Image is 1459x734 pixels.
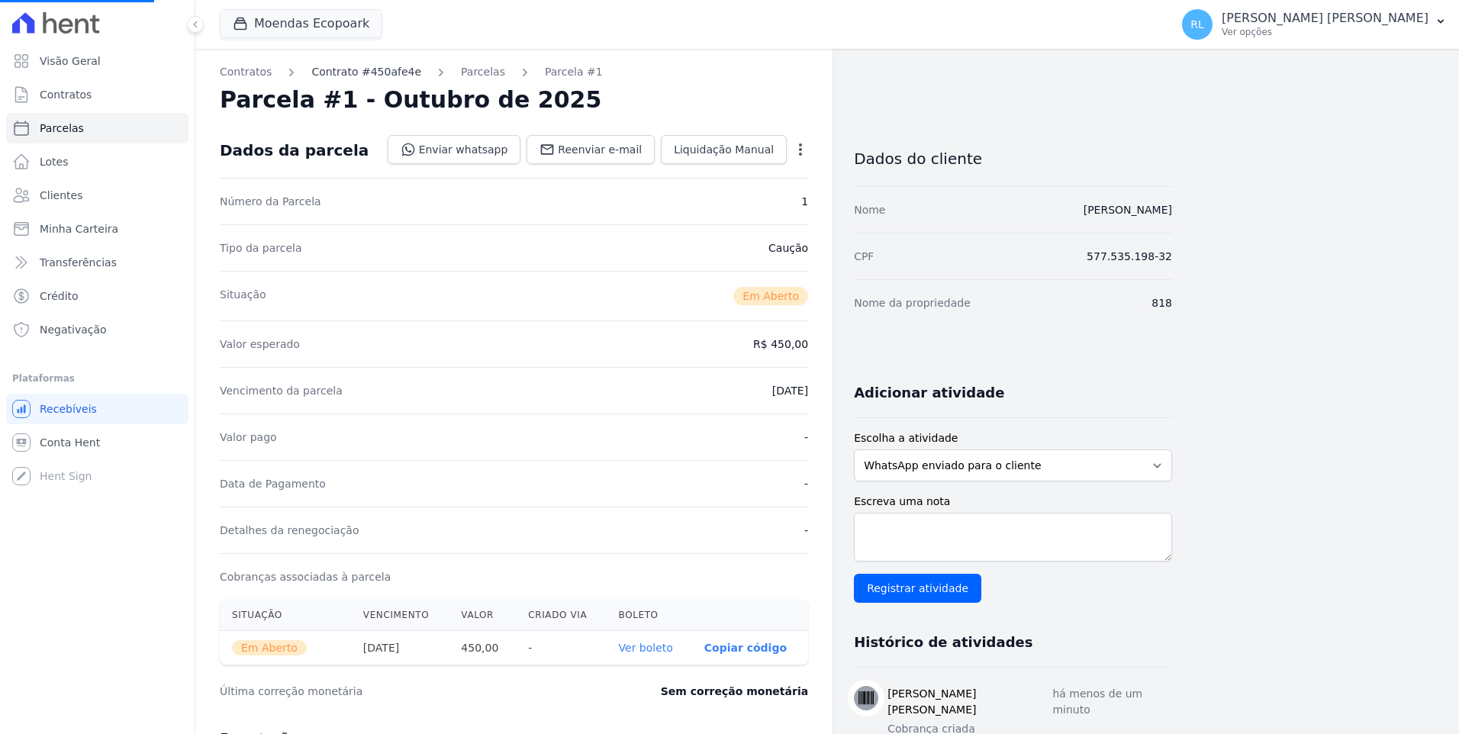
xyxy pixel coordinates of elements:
dt: Tipo da parcela [220,240,302,256]
a: Contratos [6,79,188,110]
span: Contratos [40,87,92,102]
th: [DATE] [351,631,449,665]
a: Clientes [6,180,188,211]
span: Clientes [40,188,82,203]
span: Negativação [40,322,107,337]
th: Valor [449,600,516,631]
label: Escreva uma nota [854,494,1172,510]
a: Transferências [6,247,188,278]
dt: Detalhes da renegociação [220,523,359,538]
div: Dados da parcela [220,141,369,159]
span: Liquidação Manual [674,142,774,157]
nav: Breadcrumb [220,64,808,80]
a: Crédito [6,281,188,311]
dt: Vencimento da parcela [220,383,343,398]
th: 450,00 [449,631,516,665]
dt: Nome [854,202,885,217]
a: Parcelas [461,64,505,80]
span: Visão Geral [40,53,101,69]
dd: - [804,523,808,538]
dd: - [804,430,808,445]
dd: Caução [768,240,808,256]
th: Boleto [607,600,692,631]
h2: Parcela #1 - Outubro de 2025 [220,86,601,114]
button: Moendas Ecopoark [220,9,382,38]
p: [PERSON_NAME] [PERSON_NAME] [1222,11,1428,26]
dd: Sem correção monetária [661,684,808,699]
a: Contrato #450afe4e [311,64,421,80]
input: Registrar atividade [854,574,981,603]
dt: Data de Pagamento [220,476,326,491]
span: Em Aberto [733,287,808,305]
span: Conta Hent [40,435,100,450]
dt: CPF [854,249,874,264]
a: Minha Carteira [6,214,188,244]
dd: [DATE] [772,383,808,398]
dt: Última correção monetária [220,684,568,699]
span: Lotes [40,154,69,169]
div: Plataformas [12,369,182,388]
span: Recebíveis [40,401,97,417]
h3: Histórico de atividades [854,633,1032,652]
a: Visão Geral [6,46,188,76]
a: [PERSON_NAME] [1084,204,1172,216]
dd: 818 [1151,295,1172,311]
a: Parcelas [6,113,188,143]
p: há menos de um minuto [1052,686,1172,718]
dt: Valor pago [220,430,277,445]
dd: 577.535.198-32 [1087,249,1172,264]
span: Em Aberto [232,640,307,655]
button: Copiar código [704,642,787,654]
dd: R$ 450,00 [753,336,808,352]
th: Vencimento [351,600,449,631]
h3: [PERSON_NAME] [PERSON_NAME] [887,686,1052,718]
a: Contratos [220,64,272,80]
a: Ver boleto [619,642,673,654]
a: Liquidação Manual [661,135,787,164]
a: Conta Hent [6,427,188,458]
th: - [516,631,606,665]
a: Lotes [6,146,188,177]
button: RL [PERSON_NAME] [PERSON_NAME] Ver opções [1170,3,1459,46]
span: Minha Carteira [40,221,118,237]
span: Reenviar e-mail [558,142,642,157]
label: Escolha a atividade [854,430,1172,446]
dt: Nome da propriedade [854,295,971,311]
h3: Dados do cliente [854,150,1172,168]
dt: Valor esperado [220,336,300,352]
dt: Cobranças associadas à parcela [220,569,391,584]
a: Enviar whatsapp [388,135,521,164]
a: Negativação [6,314,188,345]
th: Situação [220,600,351,631]
span: Transferências [40,255,117,270]
p: Ver opções [1222,26,1428,38]
dt: Número da Parcela [220,194,321,209]
span: Crédito [40,288,79,304]
a: Parcela #1 [545,64,603,80]
h3: Adicionar atividade [854,384,1004,402]
th: Criado via [516,600,606,631]
dt: Situação [220,287,266,305]
dd: - [804,476,808,491]
a: Recebíveis [6,394,188,424]
dd: 1 [801,194,808,209]
a: Reenviar e-mail [527,135,655,164]
span: Parcelas [40,121,84,136]
span: RL [1190,19,1204,30]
